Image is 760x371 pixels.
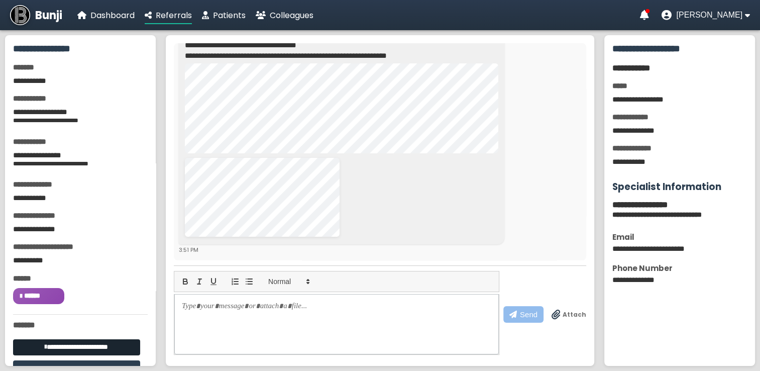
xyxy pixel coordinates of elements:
[90,10,135,21] span: Dashboard
[520,310,537,319] span: Send
[213,10,246,21] span: Patients
[563,310,586,319] span: Attach
[270,10,313,21] span: Colleagues
[503,306,544,323] button: Send
[202,9,246,22] a: Patients
[676,11,742,20] span: [PERSON_NAME]
[145,9,192,22] a: Referrals
[612,179,747,194] h3: Specialist Information
[77,9,135,22] a: Dashboard
[206,275,221,288] button: underline
[10,5,30,25] img: Bunji Dental Referral Management
[178,275,192,288] button: bold
[256,9,313,22] a: Colleagues
[612,231,747,243] div: Email
[228,275,242,288] button: list: ordered
[661,10,750,20] button: User menu
[612,262,747,274] div: Phone Number
[156,10,192,21] span: Referrals
[242,275,256,288] button: list: bullet
[10,5,62,25] a: Bunji
[192,275,206,288] button: italic
[179,246,198,254] span: 3:51 PM
[552,310,586,320] label: Drag & drop files anywhere to attach
[35,7,62,24] span: Bunji
[639,10,648,20] a: Notifications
